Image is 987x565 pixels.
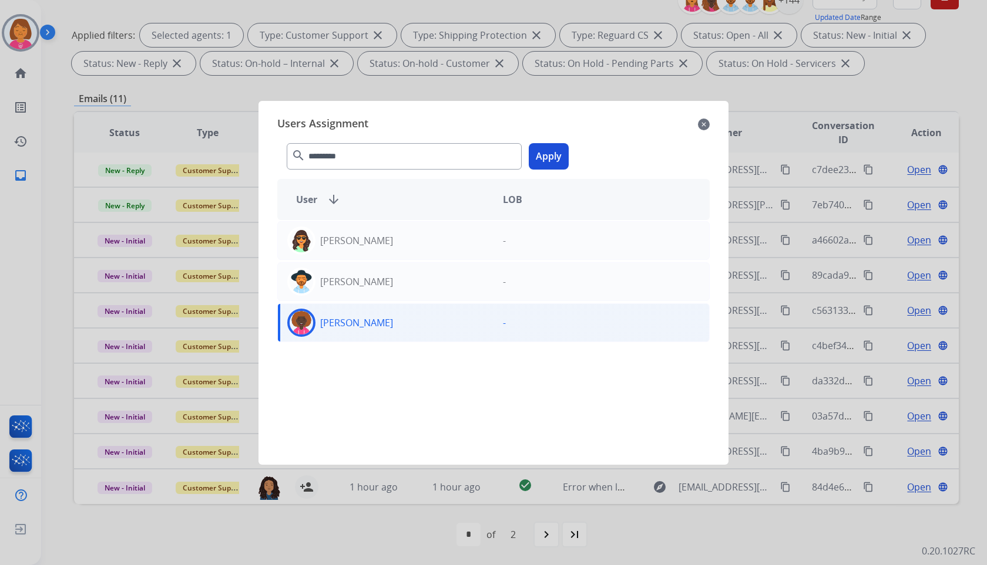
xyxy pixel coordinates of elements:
[291,148,305,163] mat-icon: search
[503,316,506,330] p: -
[287,192,493,207] div: User
[698,117,710,131] mat-icon: close
[503,234,506,248] p: -
[320,275,393,289] p: [PERSON_NAME]
[320,316,393,330] p: [PERSON_NAME]
[503,275,506,289] p: -
[327,192,341,207] mat-icon: arrow_downward
[277,115,368,134] span: Users Assignment
[529,143,569,170] button: Apply
[503,192,522,207] span: LOB
[320,234,393,248] p: [PERSON_NAME]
